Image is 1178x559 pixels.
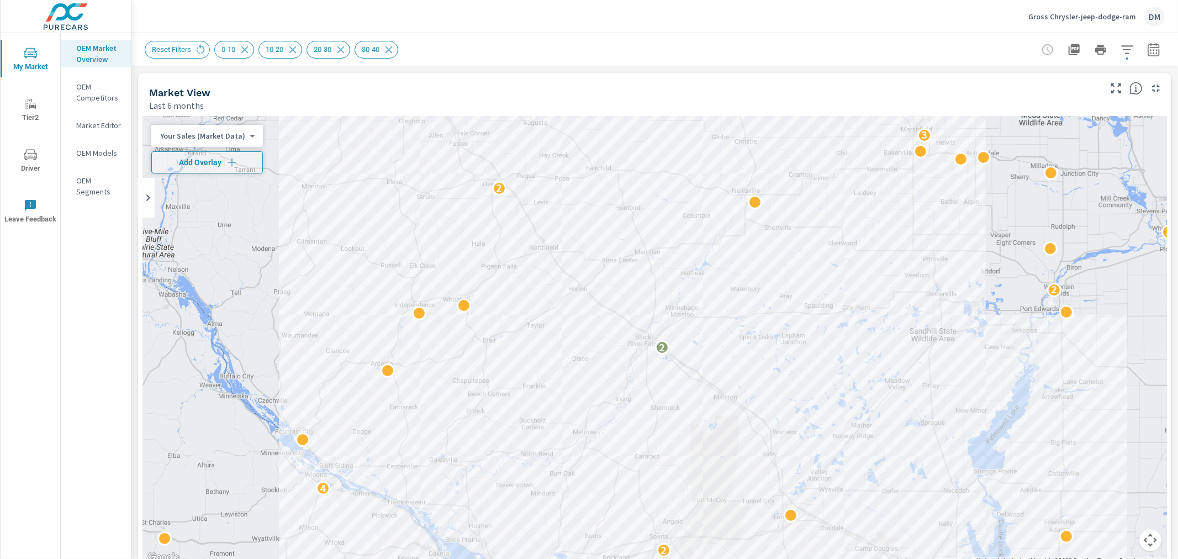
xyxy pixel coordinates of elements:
[151,151,263,173] button: Add Overlay
[145,45,198,54] span: Reset Filters
[149,99,204,112] p: Last 6 months
[355,45,386,54] span: 30-40
[355,41,398,59] div: 30-40
[1143,39,1165,61] button: Select Date Range
[76,120,122,131] p: Market Editor
[1107,80,1125,97] button: Make Fullscreen
[61,117,131,134] div: Market Editor
[149,87,210,98] h5: Market View
[1028,12,1136,22] p: Gross Chrysler-jeep-dodge-ram
[76,43,122,65] p: OEM Market Overview
[921,128,927,141] p: 3
[1116,39,1138,61] button: Apply Filters
[307,41,350,59] div: 20-30
[76,81,122,103] p: OEM Competitors
[156,157,258,168] span: Add Overlay
[1147,80,1165,97] button: Minimize Widget
[496,181,502,194] p: 2
[1145,7,1165,27] div: DM
[160,131,245,141] p: Your Sales (Market Data)
[76,147,122,159] p: OEM Models
[4,46,57,73] span: My Market
[76,175,122,197] p: OEM Segments
[215,45,242,54] span: 0-10
[1165,225,1171,238] p: 3
[1063,39,1085,61] button: "Export Report to PDF"
[1139,529,1161,551] button: Map camera controls
[214,41,254,59] div: 0-10
[151,131,254,141] div: Your Sales (Market Data)
[258,41,302,59] div: 10-20
[659,341,665,354] p: 2
[1051,283,1057,296] p: 2
[307,45,338,54] span: 20-30
[1090,39,1112,61] button: Print Report
[61,40,131,67] div: OEM Market Overview
[1,33,60,236] div: nav menu
[61,145,131,161] div: OEM Models
[320,482,326,495] p: 4
[61,78,131,106] div: OEM Competitors
[661,544,667,557] p: 2
[259,45,290,54] span: 10-20
[61,172,131,200] div: OEM Segments
[145,41,210,59] div: Reset Filters
[4,97,57,124] span: Tier2
[4,199,57,226] span: Leave Feedback
[4,148,57,175] span: Driver
[1129,82,1143,95] span: Find the biggest opportunities in your market for your inventory. Understand by postal code where...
